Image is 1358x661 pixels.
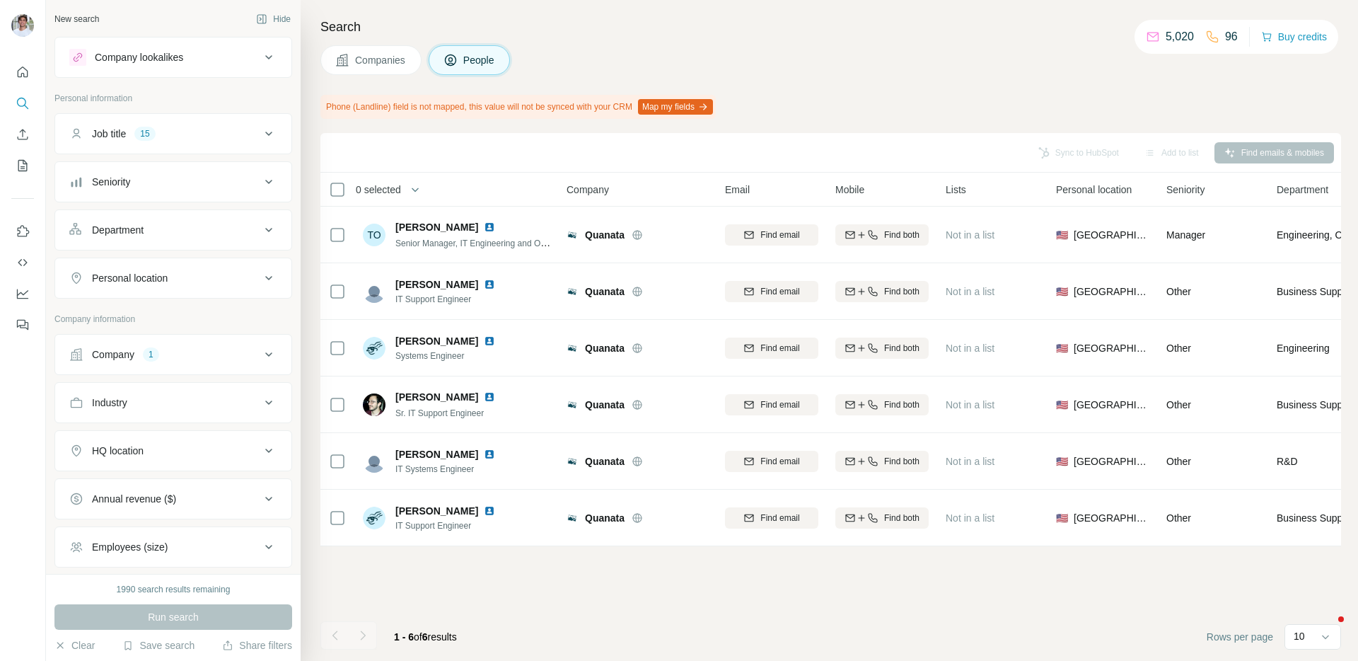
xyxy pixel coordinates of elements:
span: Rows per page [1207,630,1273,644]
button: Seniority [55,165,291,199]
span: Find both [884,285,919,298]
span: People [463,53,496,67]
span: Seniority [1166,183,1205,197]
span: [GEOGRAPHIC_DATA] [1074,284,1149,299]
span: [GEOGRAPHIC_DATA] [1074,341,1149,355]
span: [PERSON_NAME] [395,277,478,292]
span: 6 [422,631,428,643]
span: Manager [1166,229,1205,241]
span: Quanata [585,228,625,242]
p: 10 [1294,629,1305,643]
div: Company [92,347,134,362]
button: Quick start [11,59,34,85]
span: [PERSON_NAME] [395,447,478,461]
span: Find both [884,342,919,355]
img: Avatar [363,507,385,529]
span: Find both [884,512,919,524]
span: IT Support Engineer [395,519,512,532]
span: Find email [760,455,799,468]
span: [PERSON_NAME] [395,220,478,234]
span: Engineering [1277,341,1330,355]
span: Company [567,183,609,197]
span: Business Support [1277,284,1354,299]
span: IT Systems Engineer [395,463,512,476]
span: Find email [760,512,799,524]
img: Logo of Quanata [567,229,578,241]
div: Personal location [92,271,168,285]
span: Find both [884,398,919,411]
span: Not in a list [946,229,994,241]
button: Find email [725,224,818,246]
button: Department [55,213,291,247]
h4: Search [320,17,1341,37]
span: Mobile [835,183,864,197]
span: 🇺🇸 [1056,228,1068,242]
p: 96 [1225,28,1238,45]
div: 15 [134,127,155,140]
span: [GEOGRAPHIC_DATA] [1074,454,1149,469]
span: Find email [760,229,799,241]
button: Use Surfe API [11,250,34,275]
img: LinkedIn logo [484,279,495,290]
div: Phone (Landline) field is not mapped, this value will not be synced with your CRM [320,95,716,119]
span: Senior Manager, IT Engineering and Operations [395,237,576,248]
p: 5,020 [1166,28,1194,45]
img: Logo of Quanata [567,343,578,354]
button: Map my fields [638,99,713,115]
span: Find email [760,285,799,298]
span: Department [1277,183,1328,197]
span: Quanata [585,341,625,355]
div: Industry [92,396,127,410]
button: Find email [725,451,818,472]
span: [PERSON_NAME] [395,334,478,348]
span: Quanata [585,511,625,525]
p: Personal information [54,92,292,105]
span: Email [725,183,750,197]
span: Lists [946,183,966,197]
span: results [394,631,457,643]
span: Not in a list [946,456,994,467]
button: Personal location [55,261,291,295]
span: 🇺🇸 [1056,398,1068,412]
button: Share filters [222,638,292,653]
div: Job title [92,127,126,141]
div: HQ location [92,444,144,458]
span: of [414,631,422,643]
span: R&D [1277,454,1298,469]
img: Logo of Quanata [567,399,578,410]
img: LinkedIn logo [484,505,495,517]
div: Department [92,223,144,237]
span: Find both [884,229,919,241]
button: Search [11,91,34,116]
button: Find both [835,451,929,472]
span: Other [1166,286,1191,297]
span: Not in a list [946,343,994,354]
span: 🇺🇸 [1056,511,1068,525]
span: Other [1166,399,1191,410]
div: 1 [143,348,159,361]
button: Clear [54,638,95,653]
button: Feedback [11,312,34,338]
span: [GEOGRAPHIC_DATA] [1074,511,1149,525]
div: Employees (size) [92,540,168,554]
span: Business Support [1277,398,1354,412]
img: Avatar [363,450,385,473]
span: Not in a list [946,286,994,297]
button: Find both [835,394,929,415]
span: Not in a list [946,399,994,410]
button: Hide [246,8,301,30]
img: Avatar [363,280,385,303]
button: Save search [122,638,195,653]
span: 🇺🇸 [1056,341,1068,355]
div: TO [363,224,385,246]
div: Company lookalikes [95,50,183,64]
span: Personal location [1056,183,1132,197]
img: LinkedIn logo [484,391,495,403]
button: Job title15 [55,117,291,151]
div: Annual revenue ($) [92,492,176,506]
button: Find email [725,281,818,302]
img: Avatar [363,393,385,416]
div: New search [54,13,99,25]
span: Find email [760,342,799,355]
button: Find both [835,224,929,246]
